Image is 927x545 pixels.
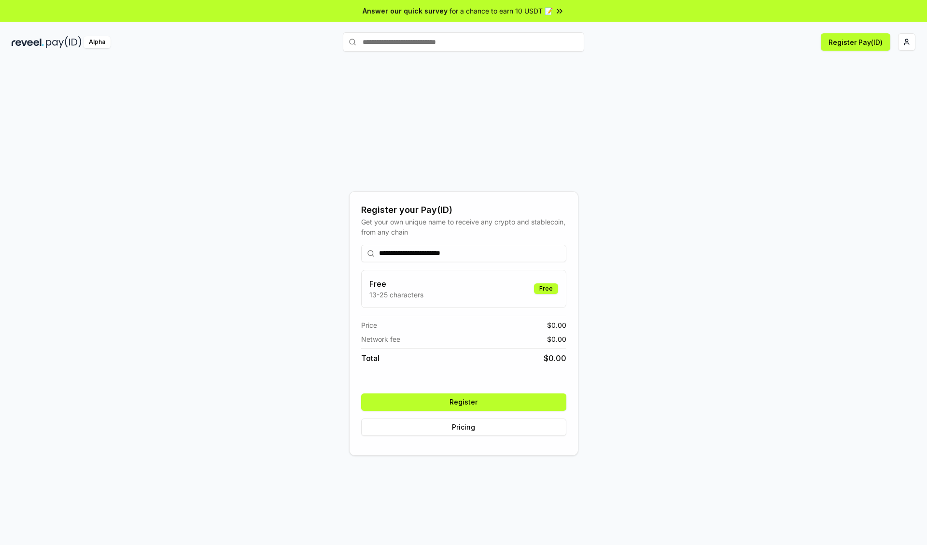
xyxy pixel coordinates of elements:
[361,320,377,330] span: Price
[534,283,558,294] div: Free
[369,290,423,300] p: 13-25 characters
[12,36,44,48] img: reveel_dark
[361,352,379,364] span: Total
[361,203,566,217] div: Register your Pay(ID)
[361,217,566,237] div: Get your own unique name to receive any crypto and stablecoin, from any chain
[84,36,111,48] div: Alpha
[361,419,566,436] button: Pricing
[363,6,448,16] span: Answer our quick survey
[544,352,566,364] span: $ 0.00
[46,36,82,48] img: pay_id
[547,334,566,344] span: $ 0.00
[369,278,423,290] h3: Free
[361,334,400,344] span: Network fee
[547,320,566,330] span: $ 0.00
[821,33,890,51] button: Register Pay(ID)
[361,393,566,411] button: Register
[449,6,553,16] span: for a chance to earn 10 USDT 📝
